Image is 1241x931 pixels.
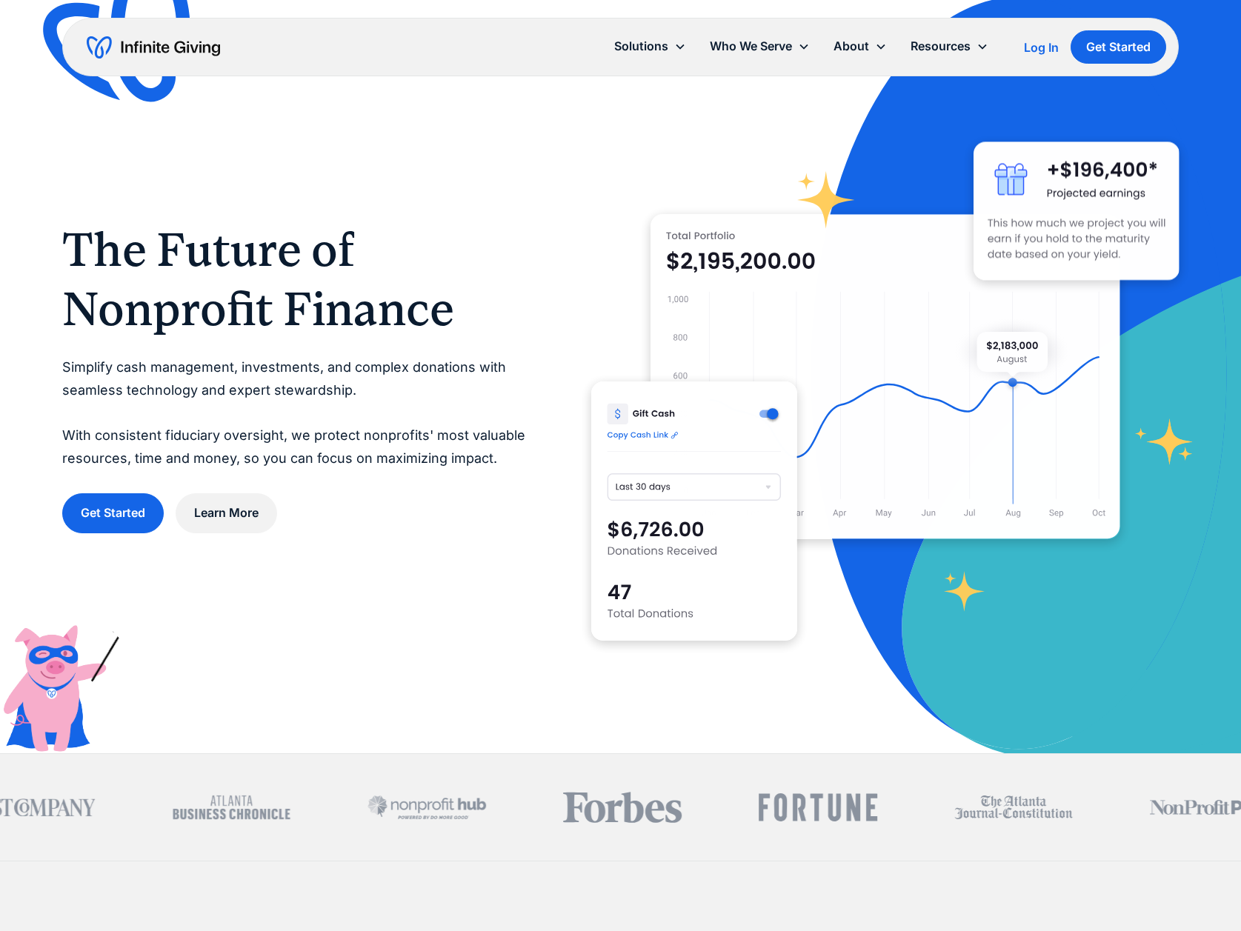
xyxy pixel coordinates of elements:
[602,30,698,62] div: Solutions
[698,30,822,62] div: Who We Serve
[1135,418,1194,464] img: fundraising star
[899,30,1000,62] div: Resources
[614,36,668,56] div: Solutions
[1071,30,1166,64] a: Get Started
[62,493,164,533] a: Get Started
[87,36,220,59] a: home
[1024,41,1059,53] div: Log In
[822,30,899,62] div: About
[834,36,869,56] div: About
[911,36,971,56] div: Resources
[62,356,532,470] p: Simplify cash management, investments, and complex donations with seamless technology and expert ...
[1024,39,1059,56] a: Log In
[176,493,277,533] a: Learn More
[651,214,1120,538] img: nonprofit donation platform
[710,36,792,56] div: Who We Serve
[62,220,532,338] h1: The Future of Nonprofit Finance
[591,381,797,641] img: donation software for nonprofits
